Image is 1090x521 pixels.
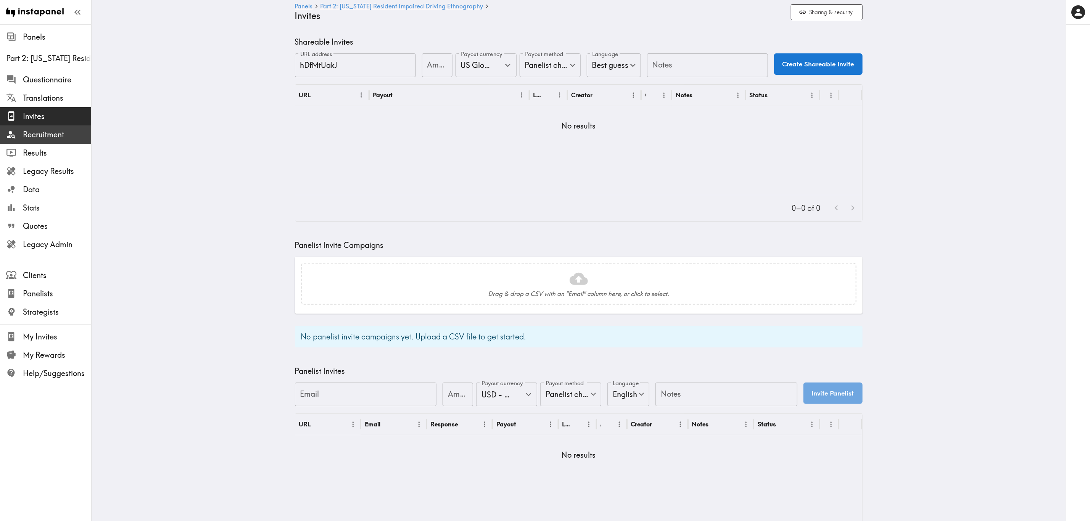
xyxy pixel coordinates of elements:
span: Help/Suggestions [23,368,91,379]
div: Opens [645,91,646,99]
span: Strategists [23,307,91,317]
button: Sort [459,418,471,430]
button: Sort [647,89,659,101]
button: Sort [312,418,324,430]
button: Sort [593,89,605,101]
h5: No results [561,121,596,131]
div: Response [431,420,458,428]
button: Menu [413,418,425,430]
button: Menu [825,418,837,430]
span: Quotes [23,221,91,232]
button: Menu [554,89,566,101]
button: Menu [613,418,625,430]
button: Sort [381,418,393,430]
button: Sort [542,89,554,101]
div: No panelist invite campaigns yet. Upload a CSV file to get started. [301,328,526,345]
span: My Rewards [23,350,91,360]
span: Translations [23,93,91,103]
div: Notes [692,420,709,428]
div: Email [365,420,380,428]
span: Stats [23,203,91,213]
button: Sort [517,418,529,430]
div: Language [533,91,541,99]
h5: Panelist Invite Campaigns [295,240,863,251]
label: Payout currency [481,379,523,388]
a: Panels [295,3,313,10]
button: Sharing & security [791,4,863,21]
h5: Shareable Invites [295,37,863,47]
div: Payout [373,91,393,99]
button: Sort [571,418,583,430]
button: Menu [740,418,752,430]
div: Creator [571,91,592,99]
button: Menu [516,89,528,101]
h5: Panelist Invites [295,366,863,376]
button: Sort [693,89,705,101]
div: Status [750,91,768,99]
button: Sort [312,89,324,101]
div: Payout [496,420,516,428]
span: Legacy Results [23,166,91,177]
div: URL [299,91,311,99]
button: Menu [628,89,639,101]
label: Language [592,50,618,58]
button: Menu [806,89,818,101]
button: Menu [732,89,744,101]
button: Menu [583,418,595,430]
button: Menu [356,89,367,101]
button: Sort [769,89,781,101]
span: Part 2: [US_STATE] Resident Impaired Driving Ethnography [6,53,91,64]
div: Part 2: Utah Resident Impaired Driving Ethnography [6,53,91,64]
div: Panelist chooses [520,53,581,77]
span: Questionnaire [23,74,91,85]
div: Creator [631,420,652,428]
button: Sort [653,418,665,430]
p: 0–0 of 0 [792,203,821,214]
label: Payout method [525,50,564,58]
span: Recruitment [23,129,91,140]
label: Language [613,379,639,388]
button: Menu [479,418,491,430]
button: Menu [347,418,359,430]
label: URL address [300,50,332,58]
h6: Drag & drop a CSV with an "Email" column here, or click to select. [488,289,669,298]
button: Sort [602,418,613,430]
button: Sort [393,89,405,101]
div: URL [299,420,311,428]
button: Open [523,389,535,400]
button: Invite Panelist [803,383,863,404]
button: Sort [777,418,789,430]
button: Menu [806,418,818,430]
span: Invites [23,111,91,122]
span: Panelists [23,288,91,299]
button: Sort [824,418,836,430]
button: Create Shareable Invite [774,53,863,75]
span: Panels [23,32,91,42]
span: Results [23,148,91,158]
a: Part 2: [US_STATE] Resident Impaired Driving Ethnography [320,3,483,10]
div: English [607,383,649,406]
div: Panelist chooses [540,383,601,406]
button: Open [502,59,514,71]
span: Legacy Admin [23,239,91,250]
span: Data [23,184,91,195]
button: Menu [658,89,670,101]
button: Sort [824,89,836,101]
label: Payout method [546,379,584,388]
div: Notes [676,91,692,99]
label: Payout currency [461,50,502,58]
div: Best guess [587,53,641,77]
h5: No results [561,450,596,460]
span: My Invites [23,331,91,342]
button: Menu [825,89,837,101]
div: Language [562,420,571,428]
button: Menu [675,418,686,430]
span: Clients [23,270,91,281]
button: Menu [545,418,557,430]
button: Sort [710,418,721,430]
div: Status [758,420,776,428]
h4: Invites [295,10,785,21]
